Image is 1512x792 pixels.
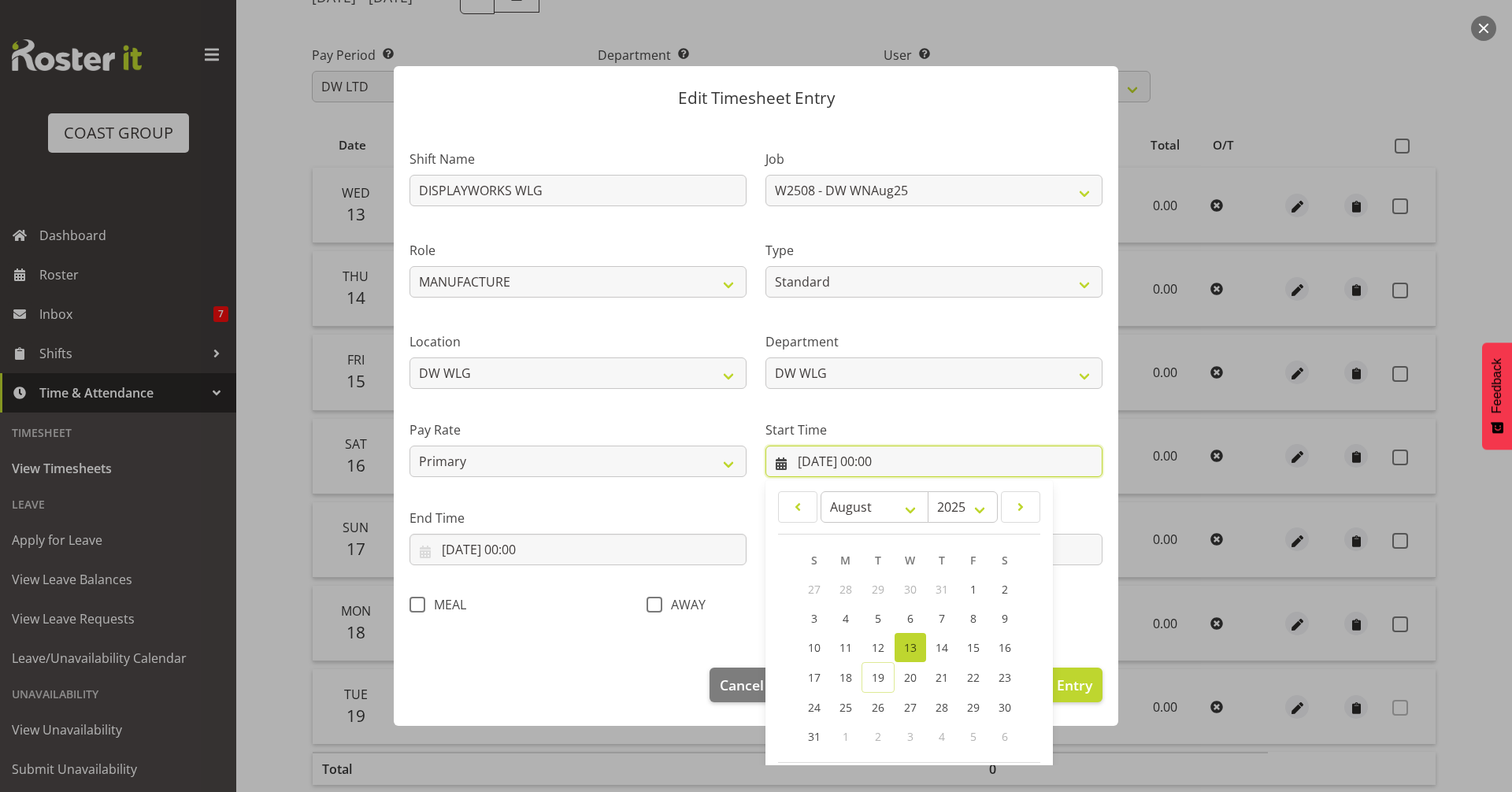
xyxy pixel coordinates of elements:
[799,662,830,693] a: 17
[895,633,926,662] a: 13
[872,670,884,685] span: 19
[970,729,976,744] span: 5
[905,553,915,568] span: W
[936,582,948,597] span: 31
[958,604,989,633] a: 8
[830,662,862,693] a: 18
[872,700,884,715] span: 26
[989,693,1021,722] a: 30
[839,640,852,655] span: 11
[808,700,821,715] span: 24
[409,241,747,260] label: Role
[1004,675,1092,694] span: Update Entry
[926,604,958,633] a: 7
[939,553,945,568] span: T
[999,640,1011,655] span: 16
[989,575,1021,604] a: 2
[808,670,821,685] span: 17
[895,693,926,722] a: 27
[808,640,821,655] span: 10
[936,640,948,655] span: 14
[875,611,881,626] span: 5
[843,729,849,744] span: 1
[989,604,1021,633] a: 9
[875,729,881,744] span: 2
[970,553,976,568] span: F
[830,633,862,662] a: 11
[409,175,747,206] input: Shift Name
[799,633,830,662] a: 10
[989,633,1021,662] a: 16
[811,611,817,626] span: 3
[862,633,895,662] a: 12
[409,509,747,527] label: End Time
[875,553,881,568] span: T
[830,604,862,633] a: 4
[967,670,980,685] span: 22
[765,420,1102,439] label: Start Time
[765,446,1102,477] input: Click to select...
[958,633,989,662] a: 15
[970,582,976,597] span: 1
[765,332,1102,351] label: Department
[958,662,989,693] a: 22
[1002,729,1008,744] span: 6
[765,150,1102,168] label: Job
[926,693,958,722] a: 28
[1482,342,1512,450] button: Feedback - Show survey
[904,670,917,685] span: 20
[970,611,976,626] span: 8
[872,582,884,597] span: 29
[904,700,917,715] span: 27
[425,597,466,613] span: MEAL
[799,693,830,722] a: 24
[904,582,917,597] span: 30
[839,700,852,715] span: 25
[936,700,948,715] span: 28
[939,729,945,744] span: 4
[904,640,917,655] span: 13
[926,633,958,662] a: 14
[1002,582,1008,597] span: 2
[936,670,948,685] span: 21
[967,640,980,655] span: 15
[999,700,1011,715] span: 30
[895,604,926,633] a: 6
[409,150,747,168] label: Shift Name
[907,611,913,626] span: 6
[967,700,980,715] span: 29
[662,597,706,613] span: AWAY
[840,553,850,568] span: M
[1002,553,1008,568] span: S
[907,729,913,744] span: 3
[862,662,895,693] a: 19
[843,611,849,626] span: 4
[409,420,747,439] label: Pay Rate
[839,582,852,597] span: 28
[862,604,895,633] a: 5
[409,534,747,565] input: Click to select...
[1002,611,1008,626] span: 9
[808,729,821,744] span: 31
[958,575,989,604] a: 1
[710,668,774,702] button: Cancel
[830,693,862,722] a: 25
[1490,358,1504,413] span: Feedback
[808,582,821,597] span: 27
[872,640,884,655] span: 12
[720,675,764,695] span: Cancel
[926,662,958,693] a: 21
[895,662,926,693] a: 20
[765,241,1102,260] label: Type
[862,693,895,722] a: 26
[811,553,817,568] span: S
[409,332,747,351] label: Location
[958,693,989,722] a: 29
[989,662,1021,693] a: 23
[799,604,830,633] a: 3
[409,90,1102,106] p: Edit Timesheet Entry
[999,670,1011,685] span: 23
[939,611,945,626] span: 7
[799,722,830,751] a: 31
[839,670,852,685] span: 18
